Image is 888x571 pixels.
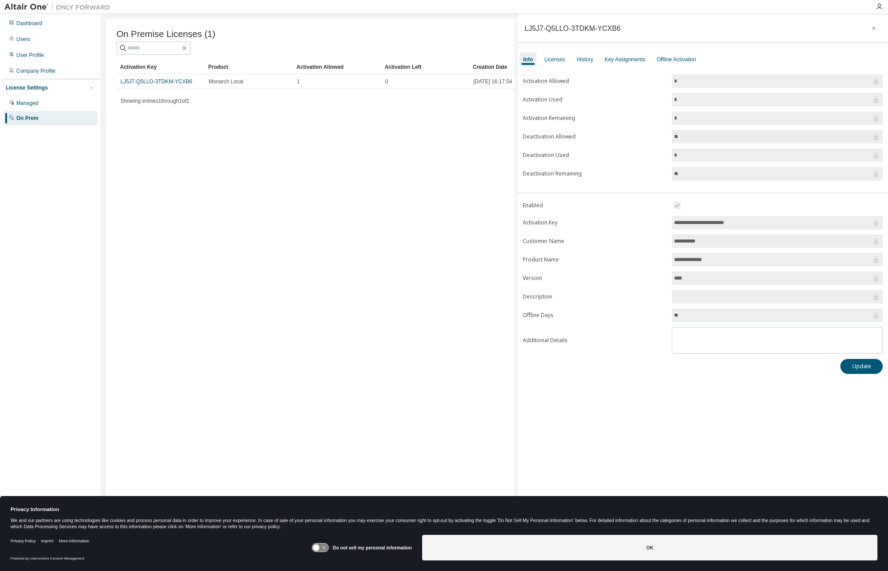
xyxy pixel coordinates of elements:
[209,78,244,85] span: Monarch Local
[840,359,883,374] button: Update
[523,115,667,122] label: Activation Remaining
[523,238,667,245] label: Customer Name
[657,56,696,63] div: Offline Activation
[525,25,621,32] div: LJ5J7-Q5LLO-3TDKM-YCXB6
[16,52,44,59] div: User Profile
[544,56,565,63] div: Licenses
[120,98,189,104] span: Showing entries 1 through 1 of 1
[16,36,30,43] div: Users
[16,20,42,27] div: Dashboard
[116,29,215,39] span: On Premise Licenses (1)
[473,60,834,74] div: Creation Date
[297,78,300,85] span: 1
[577,56,593,63] div: History
[16,100,38,107] div: Managed
[523,337,667,344] label: Additional Details
[523,170,667,177] label: Deactivation Remaining
[523,202,667,209] label: Enabled
[523,275,667,282] label: Version
[4,3,115,11] img: Altair One
[523,219,667,226] label: Activation Key
[120,60,201,74] div: Activation Key
[523,78,667,85] label: Activation Allowed
[523,56,533,63] div: Info
[523,96,667,103] label: Activation Used
[473,78,512,85] span: [DATE] 16:17:54
[120,78,192,85] a: LJ5J7-Q5LLO-3TDKM-YCXB6
[6,84,48,91] div: License Settings
[605,56,645,63] div: Key Assignments
[523,133,667,140] label: Deactivation Allowed
[208,60,289,74] div: Product
[385,78,388,85] span: 0
[16,115,38,122] div: On Prem
[523,293,667,300] label: Description
[523,256,667,263] label: Product Name
[385,60,466,74] div: Activation Left
[523,312,667,319] label: Offline Days
[523,152,667,159] label: Deactivation Used
[16,67,56,75] div: Company Profile
[296,60,378,74] div: Activation Allowed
